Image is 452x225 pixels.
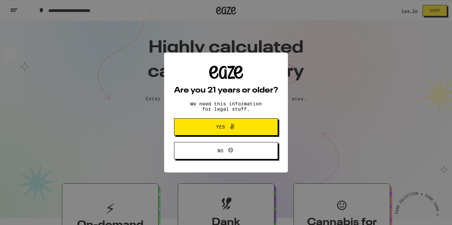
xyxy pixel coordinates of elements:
span: No [217,148,223,153]
button: Yes [174,118,278,135]
button: No [174,142,278,159]
p: We need this information for legal stuff. [185,101,267,112]
span: Yes [216,125,225,129]
h2: Are you 21 years or older? [174,87,278,94]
